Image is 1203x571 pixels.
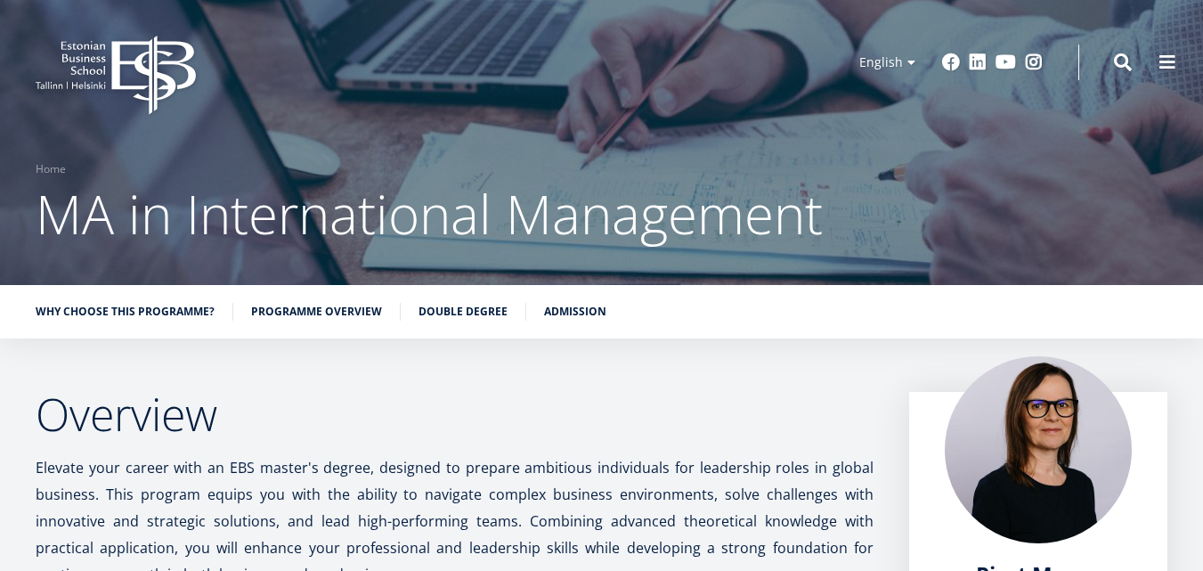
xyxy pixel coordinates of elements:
[36,177,823,250] span: MA in International Management
[1025,53,1043,71] a: Instagram
[969,53,987,71] a: Linkedin
[942,53,960,71] a: Facebook
[945,356,1132,543] img: Piret Masso
[419,303,508,321] a: Double Degree
[36,392,874,436] h2: Overview
[36,160,66,178] a: Home
[544,303,606,321] a: Admission
[996,53,1016,71] a: Youtube
[36,303,215,321] a: Why choose this programme?
[251,303,382,321] a: Programme overview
